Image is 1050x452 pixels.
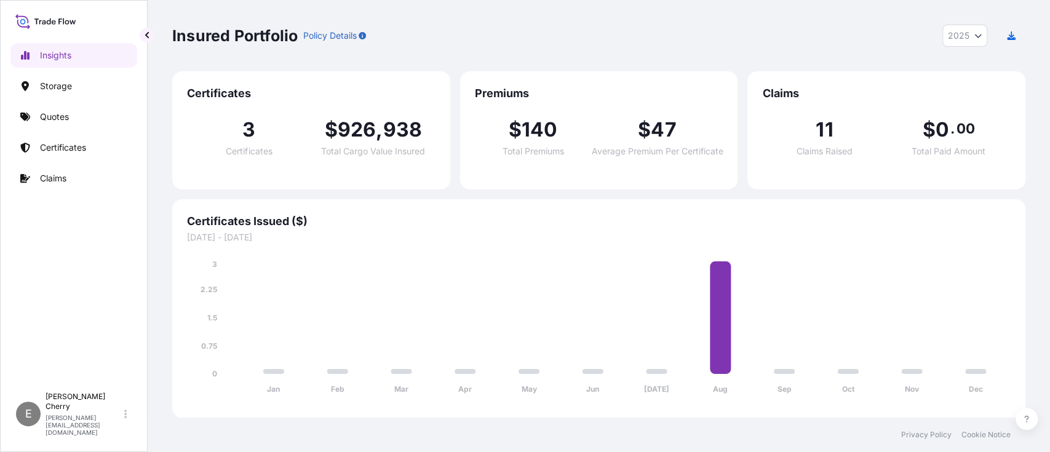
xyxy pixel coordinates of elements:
p: Insured Portfolio [172,26,298,46]
span: Total Cargo Value Insured [321,147,425,156]
span: 11 [816,120,833,140]
span: 926 [338,120,376,140]
button: Year Selector [942,25,987,47]
span: Premiums [475,86,723,101]
tspan: Dec [969,384,983,394]
span: E [25,408,32,420]
tspan: May [521,384,537,394]
span: Total Premiums [503,147,564,156]
tspan: 1.5 [207,313,217,322]
tspan: 3 [212,260,217,269]
span: , [376,120,383,140]
a: Quotes [10,105,137,129]
span: [DATE] - [DATE] [187,231,1011,244]
tspan: Aug [713,384,728,394]
span: Certificates [187,86,436,101]
p: Insights [40,49,71,61]
tspan: Apr [458,384,472,394]
p: [PERSON_NAME] Cherry [46,392,122,411]
span: 938 [383,120,422,140]
tspan: Jan [267,384,280,394]
a: Claims [10,166,137,191]
span: Claims Raised [797,147,853,156]
p: Claims [40,172,66,184]
p: Quotes [40,111,69,123]
span: Certificates [226,147,272,156]
tspan: Feb [331,384,344,394]
tspan: 2.25 [201,285,217,294]
span: $ [509,120,522,140]
tspan: [DATE] [644,384,669,394]
tspan: Nov [905,384,920,394]
span: Total Paid Amount [912,147,985,156]
span: Certificates Issued ($) [187,214,1011,229]
p: [PERSON_NAME][EMAIL_ADDRESS][DOMAIN_NAME] [46,414,122,436]
p: Certificates [40,141,86,154]
span: $ [324,120,337,140]
span: 140 [522,120,558,140]
span: 3 [242,120,255,140]
a: Cookie Notice [961,430,1011,440]
p: Storage [40,80,72,92]
span: Claims [762,86,1011,101]
a: Storage [10,74,137,98]
span: $ [638,120,651,140]
tspan: Oct [842,384,855,394]
tspan: Sep [777,384,791,394]
span: $ [922,120,935,140]
a: Privacy Policy [901,430,952,440]
a: Certificates [10,135,137,160]
span: 2025 [948,30,969,42]
tspan: 0.75 [201,341,217,351]
tspan: Jun [586,384,599,394]
tspan: 0 [212,369,217,378]
span: 47 [651,120,676,140]
p: Policy Details [303,30,356,42]
span: 00 [956,124,974,133]
a: Insights [10,43,137,68]
tspan: Mar [394,384,408,394]
span: Average Premium Per Certificate [591,147,723,156]
span: 0 [936,120,949,140]
span: . [950,124,955,133]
